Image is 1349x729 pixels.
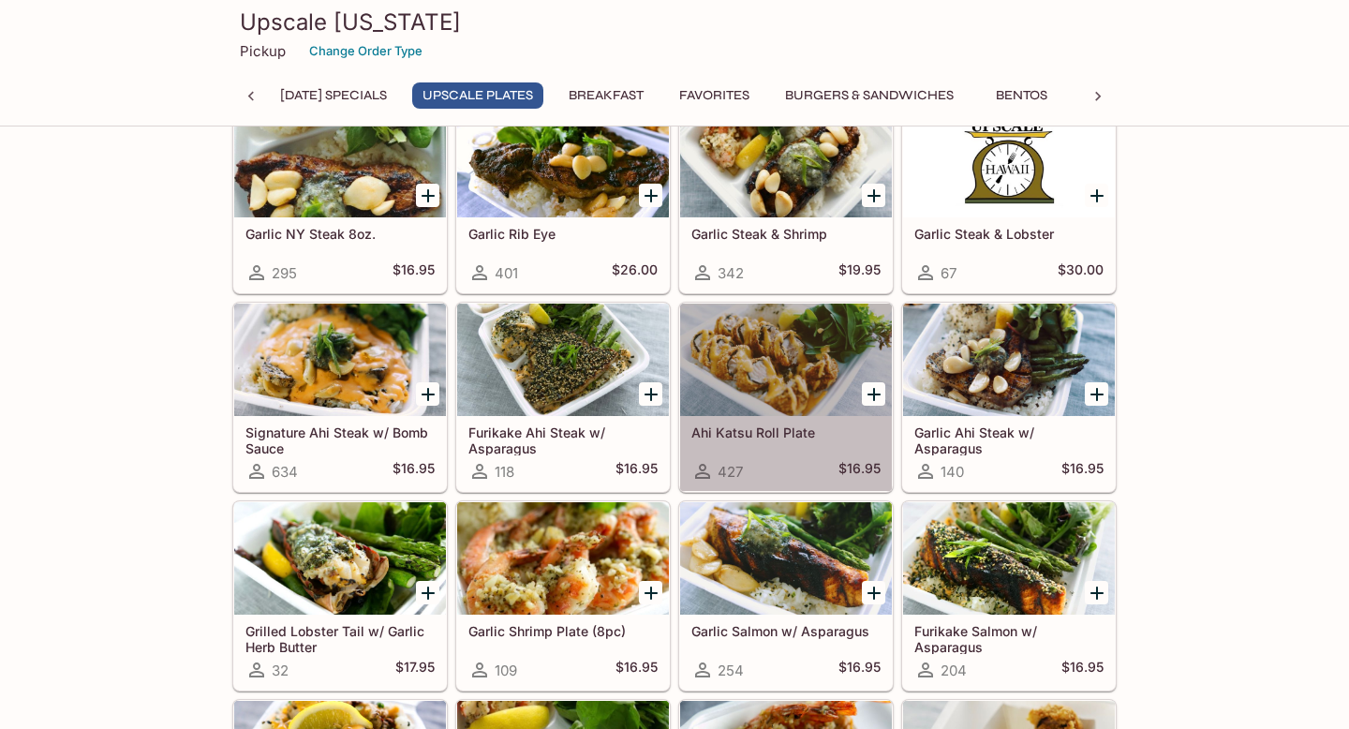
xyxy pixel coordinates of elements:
[233,501,447,691] a: Grilled Lobster Tail w/ Garlic Herb Butter32$17.95
[457,502,669,615] div: Garlic Shrimp Plate (8pc)
[412,82,543,109] button: UPSCALE Plates
[903,502,1115,615] div: Furikake Salmon w/ Asparagus
[914,623,1104,654] h5: Furikake Salmon w/ Asparagus
[1078,82,1163,109] button: Noodles
[558,82,654,109] button: Breakfast
[615,460,658,483] h5: $16.95
[862,382,885,406] button: Add Ahi Katsu Roll Plate
[639,184,662,207] button: Add Garlic Rib Eye
[1058,261,1104,284] h5: $30.00
[468,424,658,455] h5: Furikake Ahi Steak w/ Asparagus
[902,501,1116,691] a: Furikake Salmon w/ Asparagus204$16.95
[1085,184,1108,207] button: Add Garlic Steak & Lobster
[680,304,892,416] div: Ahi Katsu Roll Plate
[395,659,435,681] h5: $17.95
[416,581,439,604] button: Add Grilled Lobster Tail w/ Garlic Herb Butter
[718,264,744,282] span: 342
[240,42,286,60] p: Pickup
[456,501,670,691] a: Garlic Shrimp Plate (8pc)109$16.95
[301,37,431,66] button: Change Order Type
[393,460,435,483] h5: $16.95
[495,463,514,481] span: 118
[775,82,964,109] button: Burgers & Sandwiches
[669,82,760,109] button: Favorites
[245,623,435,654] h5: Grilled Lobster Tail w/ Garlic Herb Butter
[903,304,1115,416] div: Garlic Ahi Steak w/ Asparagus
[691,226,881,242] h5: Garlic Steak & Shrimp
[1061,659,1104,681] h5: $16.95
[862,184,885,207] button: Add Garlic Steak & Shrimp
[416,184,439,207] button: Add Garlic NY Steak 8oz.
[495,264,518,282] span: 401
[272,463,298,481] span: 634
[240,7,1109,37] h3: Upscale [US_STATE]
[691,623,881,639] h5: Garlic Salmon w/ Asparagus
[393,261,435,284] h5: $16.95
[457,105,669,217] div: Garlic Rib Eye
[914,226,1104,242] h5: Garlic Steak & Lobster
[1061,460,1104,483] h5: $16.95
[245,226,435,242] h5: Garlic NY Steak 8oz.
[233,104,447,293] a: Garlic NY Steak 8oz.295$16.95
[468,226,658,242] h5: Garlic Rib Eye
[718,463,743,481] span: 427
[457,304,669,416] div: Furikake Ahi Steak w/ Asparagus
[902,303,1116,492] a: Garlic Ahi Steak w/ Asparagus140$16.95
[468,623,658,639] h5: Garlic Shrimp Plate (8pc)
[1085,382,1108,406] button: Add Garlic Ahi Steak w/ Asparagus
[615,659,658,681] h5: $16.95
[272,662,289,679] span: 32
[456,303,670,492] a: Furikake Ahi Steak w/ Asparagus118$16.95
[903,105,1115,217] div: Garlic Steak & Lobster
[941,463,964,481] span: 140
[902,104,1116,293] a: Garlic Steak & Lobster67$30.00
[233,303,447,492] a: Signature Ahi Steak w/ Bomb Sauce634$16.95
[680,105,892,217] div: Garlic Steak & Shrimp
[245,424,435,455] h5: Signature Ahi Steak w/ Bomb Sauce
[679,303,893,492] a: Ahi Katsu Roll Plate427$16.95
[639,382,662,406] button: Add Furikake Ahi Steak w/ Asparagus
[416,382,439,406] button: Add Signature Ahi Steak w/ Bomb Sauce
[612,261,658,284] h5: $26.00
[691,424,881,440] h5: Ahi Katsu Roll Plate
[234,304,446,416] div: Signature Ahi Steak w/ Bomb Sauce
[495,662,517,679] span: 109
[679,104,893,293] a: Garlic Steak & Shrimp342$19.95
[914,424,1104,455] h5: Garlic Ahi Steak w/ Asparagus
[270,82,397,109] button: [DATE] Specials
[234,502,446,615] div: Grilled Lobster Tail w/ Garlic Herb Butter
[234,105,446,217] div: Garlic NY Steak 8oz.
[862,581,885,604] button: Add Garlic Salmon w/ Asparagus
[838,659,881,681] h5: $16.95
[718,662,744,679] span: 254
[272,264,297,282] span: 295
[838,460,881,483] h5: $16.95
[941,662,967,679] span: 204
[639,581,662,604] button: Add Garlic Shrimp Plate (8pc)
[456,104,670,293] a: Garlic Rib Eye401$26.00
[838,261,881,284] h5: $19.95
[680,502,892,615] div: Garlic Salmon w/ Asparagus
[941,264,956,282] span: 67
[1085,581,1108,604] button: Add Furikake Salmon w/ Asparagus
[679,501,893,691] a: Garlic Salmon w/ Asparagus254$16.95
[979,82,1063,109] button: Bentos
